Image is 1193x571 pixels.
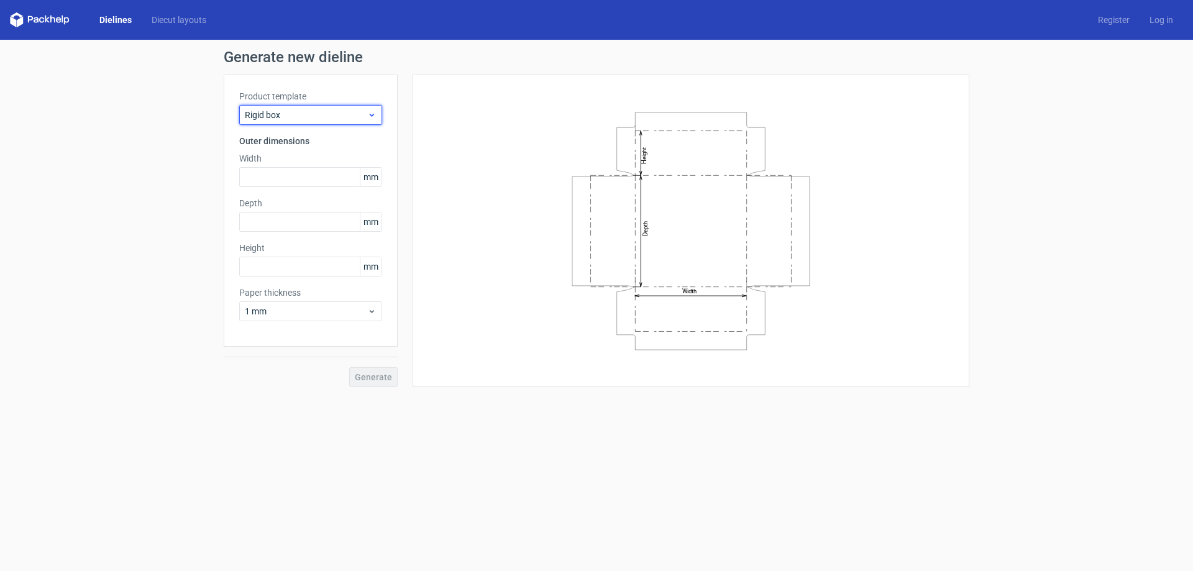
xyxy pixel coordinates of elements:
a: Register [1088,14,1140,26]
a: Log in [1140,14,1183,26]
a: Dielines [89,14,142,26]
text: Width [682,288,697,295]
span: mm [360,257,382,276]
text: Height [641,147,647,163]
span: 1 mm [245,305,367,317]
h3: Outer dimensions [239,135,382,147]
span: mm [360,212,382,231]
text: Depth [642,221,649,235]
label: Width [239,152,382,165]
label: Paper thickness [239,286,382,299]
span: Rigid box [245,109,367,121]
h1: Generate new dieline [224,50,969,65]
a: Diecut layouts [142,14,216,26]
label: Product template [239,90,382,103]
label: Height [239,242,382,254]
span: mm [360,168,382,186]
label: Depth [239,197,382,209]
